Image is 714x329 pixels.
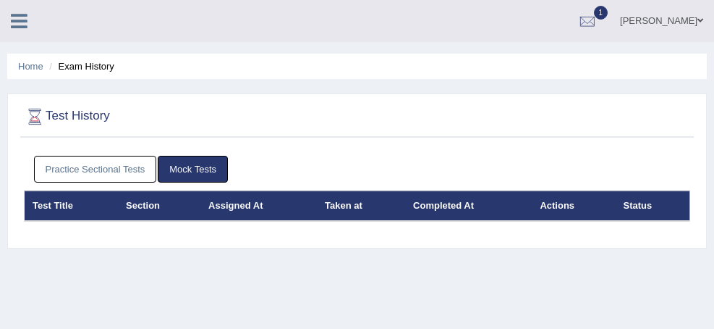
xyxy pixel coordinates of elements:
th: Assigned At [200,191,317,221]
th: Taken at [317,191,405,221]
th: Completed At [405,191,532,221]
th: Actions [532,191,615,221]
a: Home [18,61,43,72]
h2: Test History [24,106,437,128]
th: Status [616,191,690,221]
a: Mock Tests [158,156,228,183]
li: Exam History [46,59,114,73]
th: Test Title [25,191,119,221]
th: Section [118,191,200,221]
span: 1 [594,6,608,20]
a: Practice Sectional Tests [34,156,157,183]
